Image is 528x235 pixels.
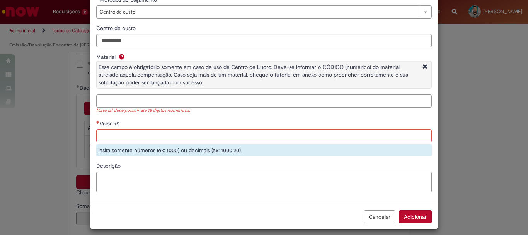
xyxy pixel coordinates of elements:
span: Necessários [96,120,100,124]
span: Centro de custo [100,6,416,18]
span: Material [96,53,117,60]
input: Material [96,94,432,108]
input: Centro de custo [96,34,432,47]
div: Insira somente números (ex: 1000) ou decimais (ex: 1000,20). [96,144,432,156]
button: Adicionar [399,210,432,223]
span: Valor R$ [100,120,121,127]
i: Fechar More information Por question_material [421,63,429,71]
span: Ajuda para Material [117,53,126,60]
input: Valor R$ [96,129,432,142]
span: Centro de custo [96,25,137,32]
span: Descrição [96,162,122,169]
button: Cancelar [364,210,395,223]
span: Esse campo é obrigatório somente em caso de uso de Centro de Lucro. Deve-se informar o CÓDIGO (nu... [99,63,408,86]
div: Material deve possuir até 18 dígitos numéricos. [96,108,432,114]
textarea: Descrição [96,172,432,192]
